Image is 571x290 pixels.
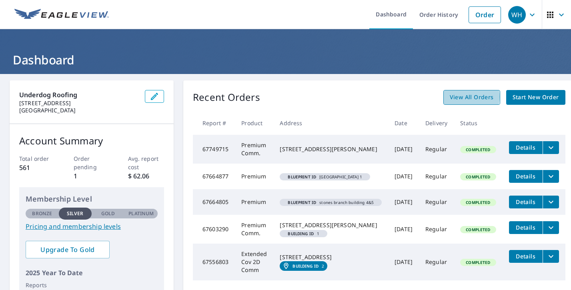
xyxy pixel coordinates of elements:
[193,215,235,244] td: 67603290
[514,198,538,206] span: Details
[193,189,235,215] td: 67664805
[388,244,419,280] td: [DATE]
[193,135,235,164] td: 67749715
[509,221,543,234] button: detailsBtn-67603290
[19,154,56,163] p: Total order
[469,6,501,23] a: Order
[543,250,559,263] button: filesDropdownBtn-67556803
[461,174,495,180] span: Completed
[19,100,138,107] p: [STREET_ADDRESS]
[19,107,138,114] p: [GEOGRAPHIC_DATA]
[388,135,419,164] td: [DATE]
[461,260,495,265] span: Completed
[235,189,273,215] td: Premium
[454,111,502,135] th: Status
[288,232,314,236] em: Building ID
[26,194,158,204] p: Membership Level
[193,90,260,105] p: Recent Orders
[101,210,115,217] p: Gold
[513,92,559,102] span: Start New Order
[419,164,454,189] td: Regular
[32,245,103,254] span: Upgrade To Gold
[514,224,538,231] span: Details
[509,250,543,263] button: detailsBtn-67556803
[128,171,164,181] p: $ 62.06
[419,111,454,135] th: Delivery
[543,196,559,208] button: filesDropdownBtn-67664805
[388,164,419,189] td: [DATE]
[419,135,454,164] td: Regular
[19,134,164,148] p: Account Summary
[514,252,538,260] span: Details
[26,222,158,231] a: Pricing and membership levels
[388,111,419,135] th: Date
[67,210,84,217] p: Silver
[128,210,154,217] p: Platinum
[288,200,316,204] em: Blueprint ID
[514,144,538,151] span: Details
[419,244,454,280] td: Regular
[443,90,500,105] a: View All Orders
[509,170,543,183] button: detailsBtn-67664877
[388,215,419,244] td: [DATE]
[74,171,110,181] p: 1
[193,164,235,189] td: 67664877
[450,92,494,102] span: View All Orders
[26,241,110,258] a: Upgrade To Gold
[32,210,52,217] p: Bronze
[235,244,273,280] td: Extended Cov 2D Comm
[506,90,565,105] a: Start New Order
[388,189,419,215] td: [DATE]
[128,154,164,171] p: Avg. report cost
[26,268,158,278] p: 2025 Year To Date
[280,253,382,261] div: [STREET_ADDRESS]
[419,215,454,244] td: Regular
[235,135,273,164] td: Premium Comm.
[293,264,319,268] em: Building ID
[235,164,273,189] td: Premium
[508,6,526,24] div: WH
[235,215,273,244] td: Premium Comm.
[514,172,538,180] span: Details
[280,145,382,153] div: [STREET_ADDRESS][PERSON_NAME]
[273,111,388,135] th: Address
[14,9,109,21] img: EV Logo
[509,196,543,208] button: detailsBtn-67664805
[283,232,324,236] span: 1
[461,227,495,232] span: Completed
[280,221,382,229] div: [STREET_ADDRESS][PERSON_NAME]
[509,141,543,154] button: detailsBtn-67749715
[280,261,327,271] a: Building ID2
[74,154,110,171] p: Order pending
[461,147,495,152] span: Completed
[193,111,235,135] th: Report #
[235,111,273,135] th: Product
[543,221,559,234] button: filesDropdownBtn-67603290
[288,175,316,179] em: Blueprint ID
[283,175,367,179] span: [GEOGRAPHIC_DATA] 1
[419,189,454,215] td: Regular
[19,90,138,100] p: Underdog Roofing
[283,200,379,204] span: stones branch building 4&5
[19,163,56,172] p: 561
[461,200,495,205] span: Completed
[543,141,559,154] button: filesDropdownBtn-67749715
[10,52,561,68] h1: Dashboard
[543,170,559,183] button: filesDropdownBtn-67664877
[193,244,235,280] td: 67556803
